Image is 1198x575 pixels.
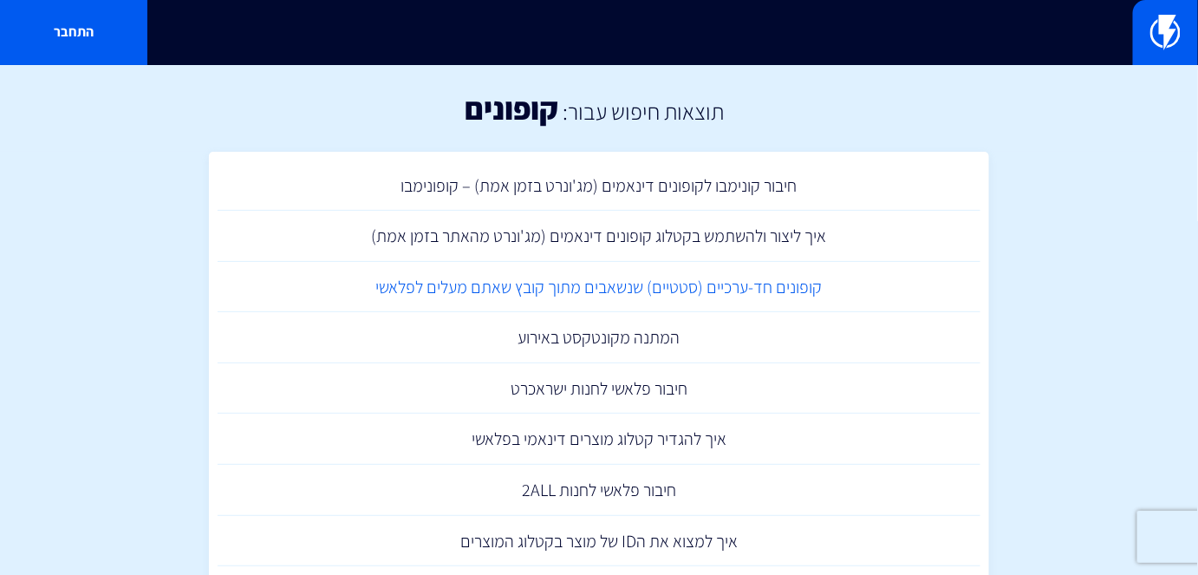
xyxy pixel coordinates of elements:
[218,312,980,363] a: המתנה מקונטקסט באירוע
[466,91,559,126] h1: קופונים
[559,99,725,124] h2: תוצאות חיפוש עבור:
[218,211,980,262] a: איך ליצור ולהשתמש בקטלוג קופונים דינאמים (מג'ונרט מהאתר בזמן אמת)
[218,465,980,516] a: חיבור פלאשי לחנות 2ALL
[218,363,980,415] a: חיבור פלאשי לחנות ישראכרט
[218,262,980,313] a: קופונים חד-ערכיים (סטטיים) שנשאבים מתוך קובץ שאתם מעלים לפלאשי
[218,414,980,465] a: איך להגדיר קטלוג מוצרים דינאמי בפלאשי
[218,516,980,567] a: איך למצוא את הID של מוצר בקטלוג המוצרים
[218,160,980,212] a: חיבור קונימבו לקופונים דינאמים (מג'ונרט בזמן אמת) – קופונימבו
